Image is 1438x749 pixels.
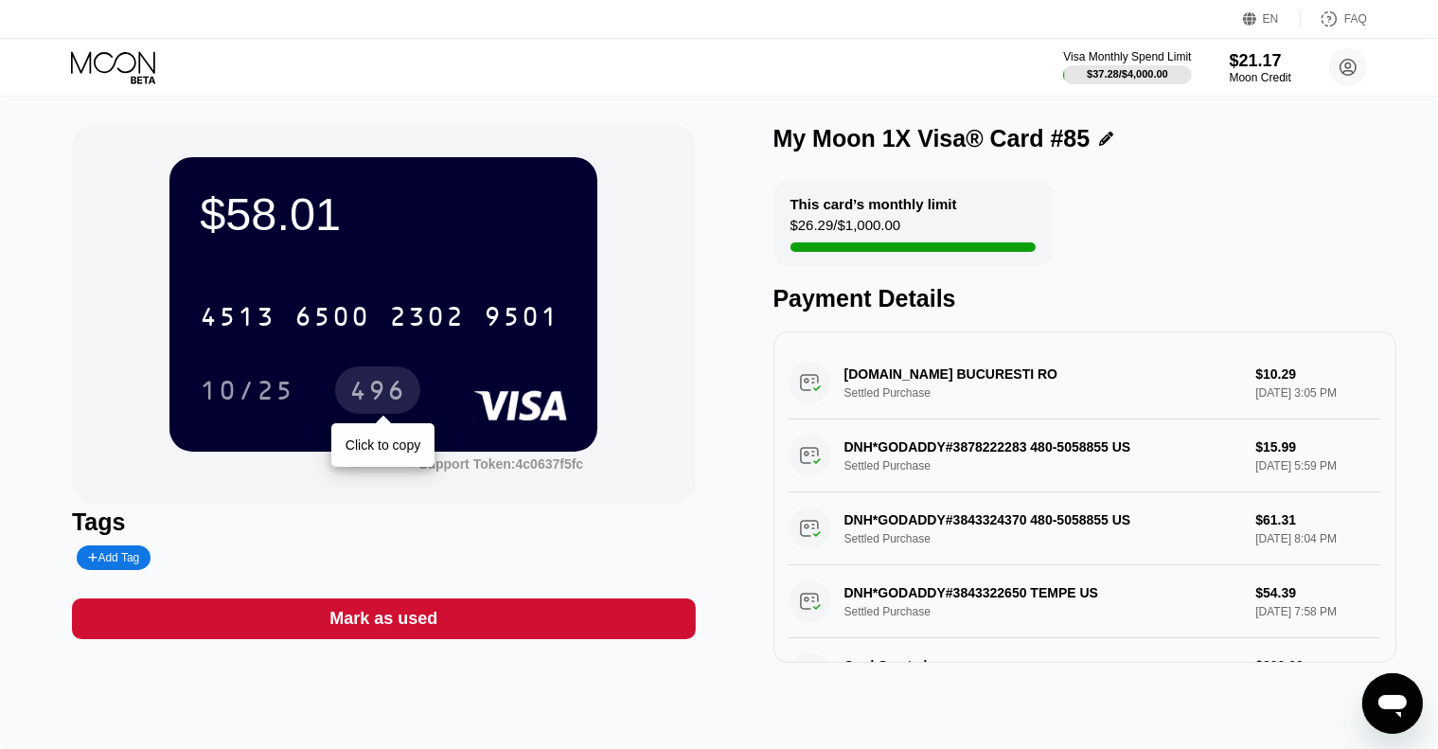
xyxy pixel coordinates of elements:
div: Mark as used [329,608,437,630]
div: This card’s monthly limit [790,196,957,212]
div: 6500 [294,304,370,334]
div: Support Token:4c0637f5fc [418,456,583,472]
div: Add Tag [77,545,151,570]
div: 9501 [484,304,559,334]
div: $21.17Moon Credit [1230,51,1291,84]
div: 4513650023029501 [188,293,571,340]
div: FAQ [1344,12,1367,26]
div: EN [1263,12,1279,26]
div: EN [1243,9,1301,28]
div: $21.17 [1230,51,1291,71]
div: $26.29 / $1,000.00 [790,217,901,242]
div: Visa Monthly Spend Limit [1063,50,1191,63]
div: My Moon 1X Visa® Card #85 [773,125,1091,152]
div: 10/25 [186,366,309,414]
div: 2302 [389,304,465,334]
div: Payment Details [773,285,1397,312]
div: Visa Monthly Spend Limit$37.28/$4,000.00 [1063,50,1191,84]
div: 4513 [200,304,275,334]
div: Mark as used [72,598,696,639]
div: 496 [349,378,406,408]
div: $37.28 / $4,000.00 [1087,68,1168,80]
div: Moon Credit [1230,71,1291,84]
div: Add Tag [88,551,139,564]
iframe: Button to launch messaging window [1362,673,1423,734]
div: FAQ [1301,9,1367,28]
div: Support Token: 4c0637f5fc [418,456,583,472]
div: Tags [72,508,696,536]
div: 496 [335,366,420,414]
div: Click to copy [346,437,420,453]
div: 10/25 [200,378,294,408]
div: $58.01 [200,187,567,241]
